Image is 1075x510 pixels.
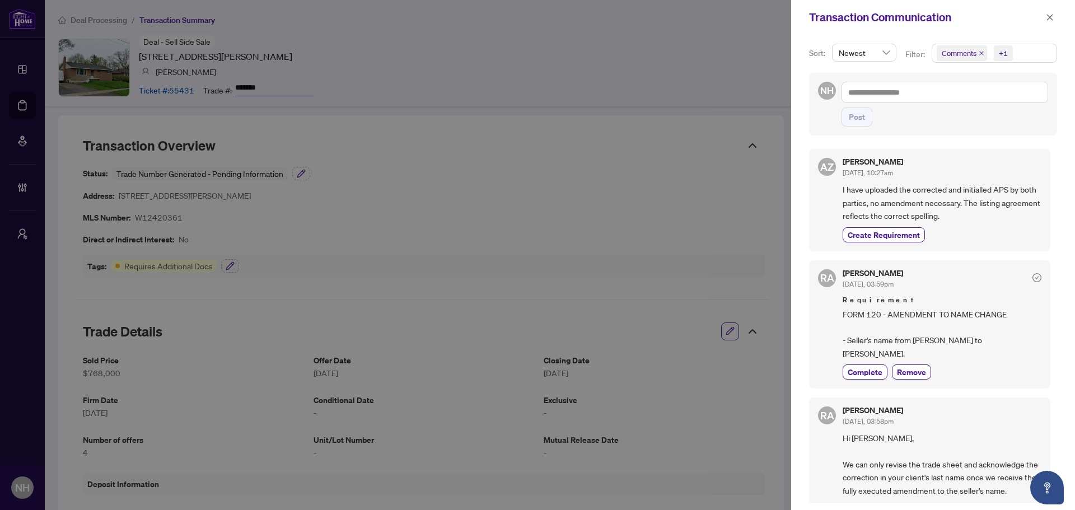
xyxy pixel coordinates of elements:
[848,229,920,241] span: Create Requirement
[820,270,834,286] span: RA
[843,183,1041,222] span: I have uploaded the corrected and initialled APS by both parties, no amendment necessary. The lis...
[809,9,1043,26] div: Transaction Communication
[843,280,894,288] span: [DATE], 03:59pm
[820,159,834,175] span: AZ
[839,44,890,61] span: Newest
[1032,273,1041,282] span: check-circle
[1030,471,1064,504] button: Open asap
[843,364,887,380] button: Complete
[905,48,927,60] p: Filter:
[848,366,882,378] span: Complete
[843,227,925,242] button: Create Requirement
[843,158,903,166] h5: [PERSON_NAME]
[892,364,931,380] button: Remove
[937,45,987,61] span: Comments
[820,83,834,98] span: NH
[979,50,984,56] span: close
[843,406,903,414] h5: [PERSON_NAME]
[843,169,893,177] span: [DATE], 10:27am
[1046,13,1054,21] span: close
[820,408,834,423] span: RA
[897,366,926,378] span: Remove
[843,294,1041,306] span: Requirement
[842,107,872,127] button: Post
[999,48,1008,59] div: +1
[809,47,828,59] p: Sort:
[942,48,976,59] span: Comments
[843,269,903,277] h5: [PERSON_NAME]
[843,417,894,425] span: [DATE], 03:58pm
[843,308,1041,361] span: FORM 120 - AMENDMENT TO NAME CHANGE - Seller's name from [PERSON_NAME] to [PERSON_NAME].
